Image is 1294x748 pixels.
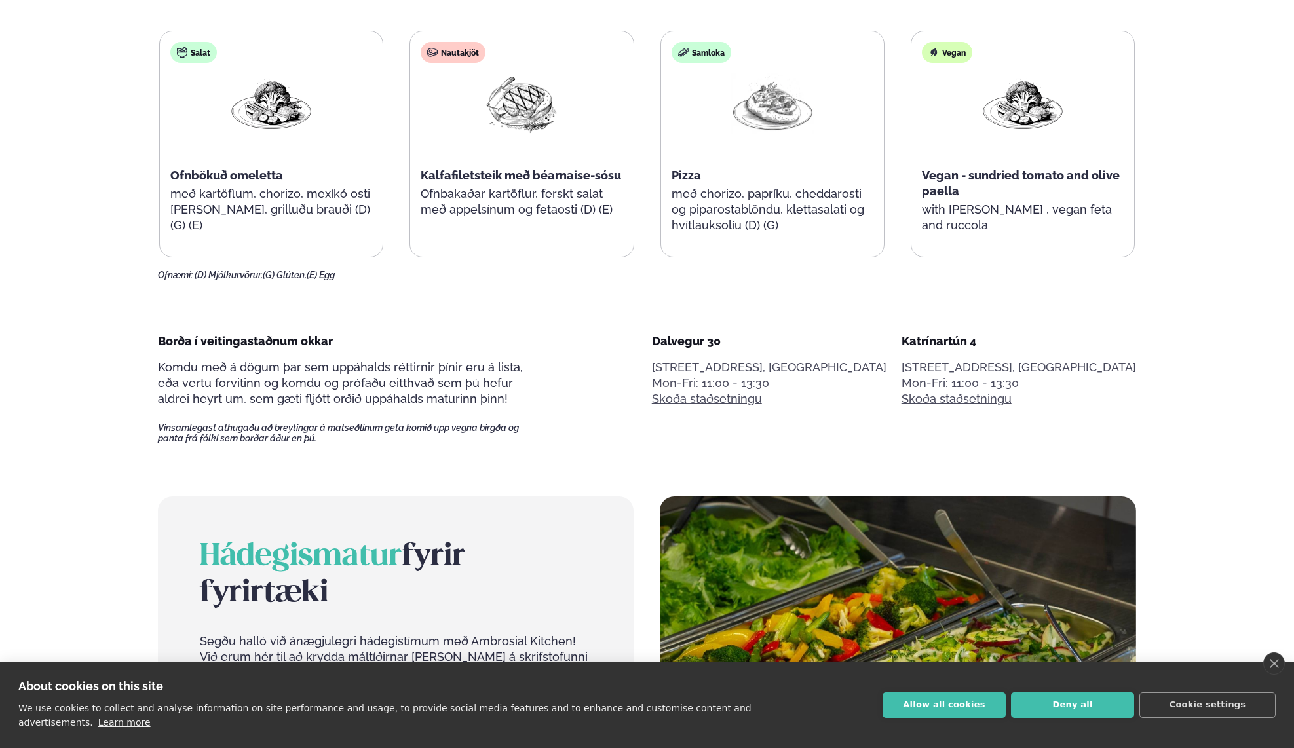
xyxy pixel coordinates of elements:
span: (D) Mjólkurvörur, [195,270,263,280]
img: Vegan.png [229,73,313,134]
span: (G) Glúten, [263,270,307,280]
div: Dalvegur 30 [652,333,886,349]
span: Ofnæmi: [158,270,193,280]
img: Beef-Meat.png [480,73,563,134]
a: Learn more [98,717,151,728]
span: Vegan - sundried tomato and olive paella [922,168,1120,198]
span: Borða í veitingastaðnum okkar [158,334,333,348]
span: Ofnbökuð omeletta [170,168,283,182]
h2: fyrir fyrirtæki [200,538,592,612]
img: Vegan.png [981,73,1065,134]
div: Nautakjöt [421,42,485,63]
button: Cookie settings [1139,692,1276,718]
span: Hádegismatur [200,542,402,571]
strong: About cookies on this site [18,679,163,693]
p: Segðu halló við ánægjulegri hádegistímum með Ambrosial Kitchen! Við erum hér til að krydda máltíð... [200,633,592,743]
span: Pizza [672,168,701,182]
p: [STREET_ADDRESS], [GEOGRAPHIC_DATA] [902,360,1136,375]
span: Vinsamlegast athugaðu að breytingar á matseðlinum geta komið upp vegna birgða og panta frá fólki ... [158,422,542,443]
img: sandwich-new-16px.svg [678,47,689,58]
p: með kartöflum, chorizo, mexíkó osti [PERSON_NAME], grilluðu brauði (D) (G) (E) [170,186,372,233]
img: salad.svg [177,47,187,58]
p: [STREET_ADDRESS], [GEOGRAPHIC_DATA] [652,360,886,375]
div: Mon-Fri: 11:00 - 13:30 [652,375,886,391]
a: Skoða staðsetningu [902,391,1012,407]
span: Kalfafiletsteik með béarnaise-sósu [421,168,621,182]
div: Samloka [672,42,731,63]
div: Mon-Fri: 11:00 - 13:30 [902,375,1136,391]
div: Katrínartún 4 [902,333,1136,349]
span: Komdu með á dögum þar sem uppáhalds réttirnir þínir eru á lista, eða vertu forvitinn og komdu og ... [158,360,523,405]
a: close [1263,652,1285,675]
p: Ofnbakaðar kartöflur, ferskt salat með appelsínum og fetaosti (D) (E) [421,186,622,217]
a: Skoða staðsetningu [652,391,762,407]
img: Vegan.svg [928,47,939,58]
span: (E) Egg [307,270,335,280]
p: We use cookies to collect and analyse information on site performance and usage, to provide socia... [18,703,752,728]
p: with [PERSON_NAME] , vegan feta and ruccola [922,202,1124,233]
button: Deny all [1011,692,1134,718]
button: Allow all cookies [883,692,1006,718]
p: með chorizo, papríku, cheddarosti og piparostablöndu, klettasalati og hvítlauksolíu (D) (G) [672,186,873,233]
div: Salat [170,42,217,63]
img: beef.svg [427,47,438,58]
div: Vegan [922,42,972,63]
img: Pizza-Bread.png [731,73,814,135]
